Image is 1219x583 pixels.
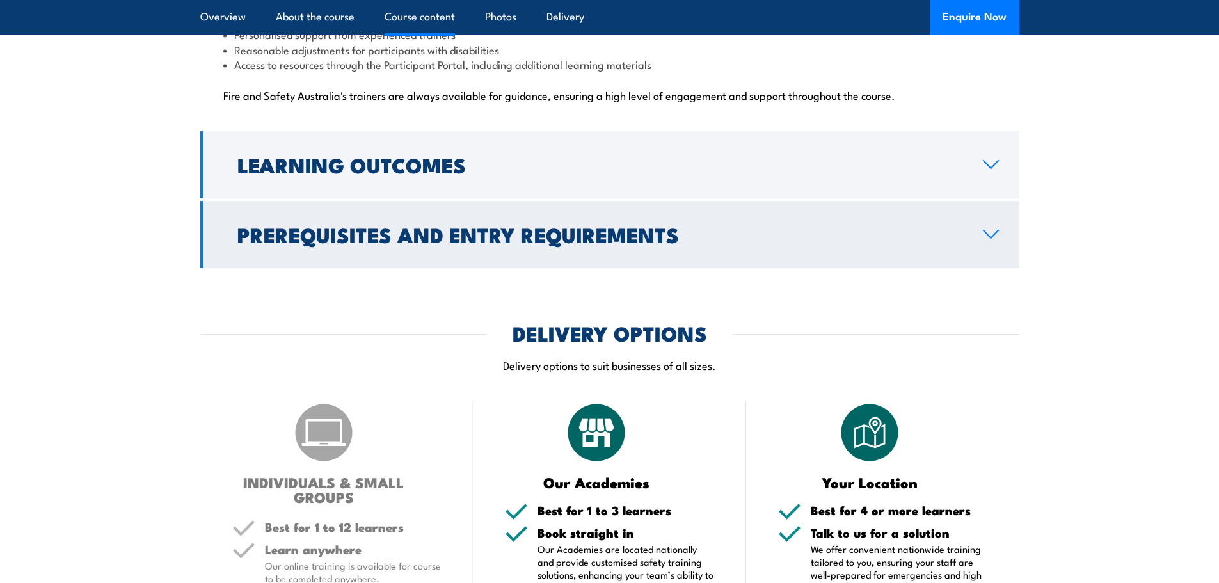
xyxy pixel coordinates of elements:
[513,324,707,342] h2: DELIVERY OPTIONS
[778,475,962,490] h3: Your Location
[223,42,996,57] li: Reasonable adjustments for participants with disabilities
[265,543,442,555] h5: Learn anywhere
[811,527,987,539] h5: Talk to us for a solution
[223,27,996,42] li: Personalised support from experienced trainers
[200,131,1019,198] a: Learning Outcomes
[265,521,442,533] h5: Best for 1 to 12 learners
[811,504,987,516] h5: Best for 4 or more learners
[223,88,996,101] p: Fire and Safety Australia's trainers are always available for guidance, ensuring a high level of ...
[223,57,996,72] li: Access to resources through the Participant Portal, including additional learning materials
[200,201,1019,268] a: Prerequisites and Entry Requirements
[237,225,962,243] h2: Prerequisites and Entry Requirements
[237,156,962,173] h2: Learning Outcomes
[232,475,416,504] h3: INDIVIDUALS & SMALL GROUPS
[505,475,689,490] h3: Our Academies
[538,527,714,539] h5: Book straight in
[200,358,1019,372] p: Delivery options to suit businesses of all sizes.
[538,504,714,516] h5: Best for 1 to 3 learners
